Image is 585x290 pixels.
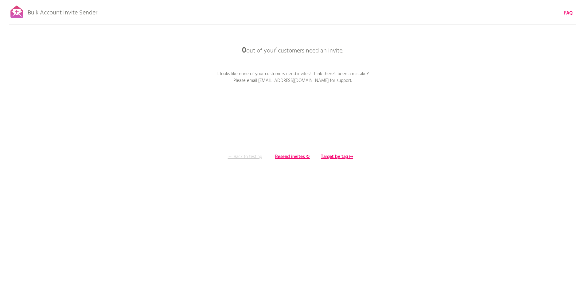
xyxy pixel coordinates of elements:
b: 0 [242,44,246,57]
p: It looks like none of your customers need invites! Think there's been a mistake? Please email [EM... [216,71,369,84]
b: Target by tag ↦ [321,153,353,160]
p: Bulk Account Invite Sender [28,4,97,19]
p: ← Back to testing [222,153,268,160]
a: FAQ [564,10,573,17]
p: out of your customers need an invite. [201,41,385,60]
span: 1 [275,44,278,57]
b: Resend invites ↻ [275,153,310,160]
